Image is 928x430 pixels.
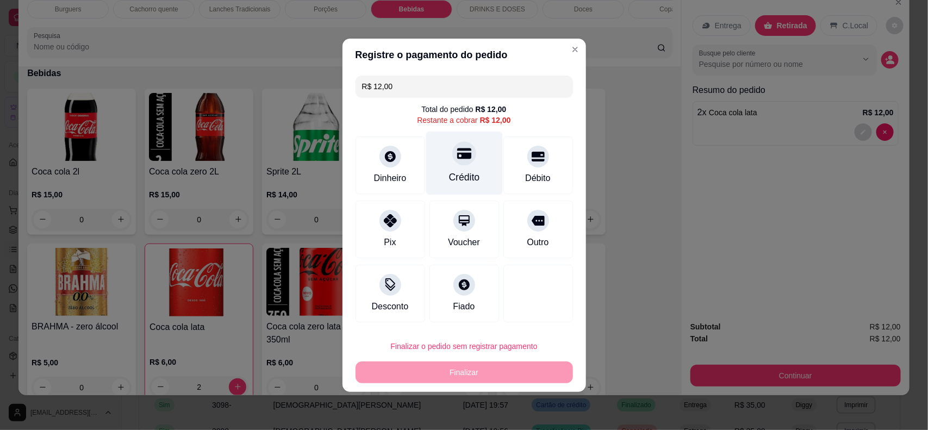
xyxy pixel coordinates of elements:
[384,236,396,249] div: Pix
[476,104,507,115] div: R$ 12,00
[372,300,409,313] div: Desconto
[566,41,584,58] button: Close
[480,115,511,126] div: R$ 12,00
[527,236,549,249] div: Outro
[362,76,566,97] input: Ex.: hambúrguer de cordeiro
[374,172,407,185] div: Dinheiro
[417,115,510,126] div: Restante a cobrar
[449,170,479,184] div: Crédito
[342,39,586,71] header: Registre o pagamento do pedido
[356,335,573,357] button: Finalizar o pedido sem registrar pagamento
[525,172,550,185] div: Débito
[422,104,507,115] div: Total do pedido
[453,300,475,313] div: Fiado
[448,236,480,249] div: Voucher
